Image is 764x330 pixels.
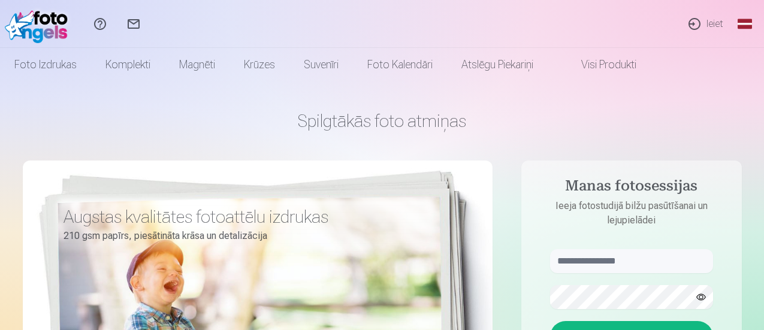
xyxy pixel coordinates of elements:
h3: Augstas kvalitātes fotoattēlu izdrukas [64,206,428,228]
a: Visi produkti [548,48,651,81]
p: 210 gsm papīrs, piesātināta krāsa un detalizācija [64,228,428,244]
h4: Manas fotosessijas [538,177,725,199]
a: Foto kalendāri [353,48,447,81]
a: Komplekti [91,48,165,81]
h1: Spilgtākās foto atmiņas [23,110,742,132]
a: Atslēgu piekariņi [447,48,548,81]
p: Ieeja fotostudijā bilžu pasūtīšanai un lejupielādei [538,199,725,228]
a: Krūzes [229,48,289,81]
a: Suvenīri [289,48,353,81]
img: /fa1 [5,5,74,43]
a: Magnēti [165,48,229,81]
